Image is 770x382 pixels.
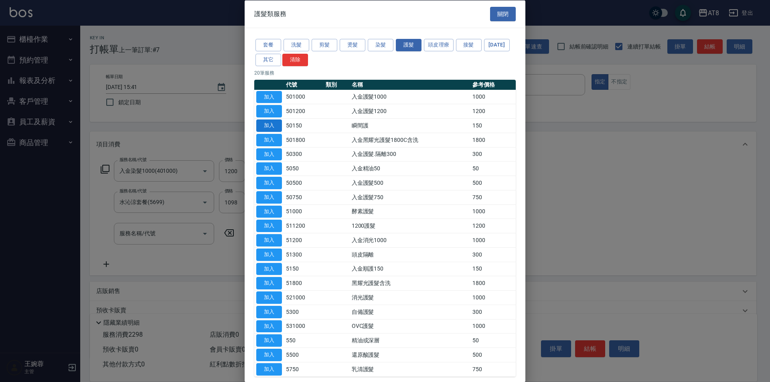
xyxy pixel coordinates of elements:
p: 20 筆服務 [254,69,516,76]
td: 5150 [284,262,324,276]
td: 入金護髮.隔離300 [350,147,471,162]
td: 還原酸護髮 [350,348,471,362]
td: 1800 [470,133,516,147]
button: 加入 [256,91,282,103]
button: 頭皮理療 [424,39,454,51]
td: 50750 [284,190,324,204]
button: 加入 [256,148,282,160]
button: 洗髮 [284,39,309,51]
td: 501200 [284,104,324,118]
button: [DATE] [484,39,510,51]
td: 1200護髮 [350,218,471,233]
td: 1000 [470,90,516,104]
th: 名稱 [350,79,471,90]
td: 1000 [470,233,516,247]
td: 乳清護髮 [350,362,471,376]
td: 51300 [284,247,324,262]
button: 加入 [256,291,282,304]
td: 入金護髮500 [350,176,471,190]
td: 1000 [470,319,516,333]
button: 加入 [256,162,282,175]
td: 300 [470,305,516,319]
td: 5750 [284,362,324,376]
td: 入金護髮1200 [350,104,471,118]
td: 5500 [284,348,324,362]
button: 護髮 [396,39,421,51]
button: 剪髮 [312,39,337,51]
button: 加入 [256,205,282,218]
td: 50 [470,161,516,176]
td: 50 [470,333,516,348]
td: 入金黑耀光護髮1800C含洗 [350,133,471,147]
td: 51000 [284,204,324,219]
button: 套餐 [255,39,281,51]
td: 750 [470,362,516,376]
td: 入金精油50 [350,161,471,176]
button: 加入 [256,119,282,132]
th: 參考價格 [470,79,516,90]
td: 1200 [470,218,516,233]
td: 酵素護髮 [350,204,471,219]
td: 1000 [470,204,516,219]
td: 頭皮隔離 [350,247,471,262]
td: 51200 [284,233,324,247]
td: 300 [470,247,516,262]
td: 500 [470,176,516,190]
td: 51800 [284,276,324,290]
th: 代號 [284,79,324,90]
button: 加入 [256,263,282,275]
td: OVC護髮 [350,319,471,333]
td: 5300 [284,305,324,319]
td: 自備護髮 [350,305,471,319]
button: 加入 [256,320,282,332]
button: 加入 [256,334,282,347]
td: 750 [470,190,516,204]
td: 入金順護150 [350,262,471,276]
button: 加入 [256,105,282,117]
td: 50300 [284,147,324,162]
button: 其它 [255,53,281,66]
td: 511200 [284,218,324,233]
th: 類別 [324,79,350,90]
td: 入金消光1000 [350,233,471,247]
td: 精油或深層 [350,333,471,348]
td: 1000 [470,290,516,305]
td: 1800 [470,276,516,290]
button: 燙髮 [340,39,365,51]
td: 50500 [284,176,324,190]
td: 1200 [470,104,516,118]
td: 黑耀光護髮含洗 [350,276,471,290]
td: 入金護髮1000 [350,90,471,104]
td: 50150 [284,118,324,133]
button: 接髮 [456,39,482,51]
button: 加入 [256,191,282,203]
button: 加入 [256,248,282,261]
td: 150 [470,118,516,133]
td: 501000 [284,90,324,104]
button: 加入 [256,234,282,247]
button: 加入 [256,363,282,375]
td: 500 [470,348,516,362]
button: 加入 [256,220,282,232]
td: 531000 [284,319,324,333]
td: 5050 [284,161,324,176]
button: 加入 [256,177,282,189]
td: 消光護髮 [350,290,471,305]
td: 瞬間護 [350,118,471,133]
button: 加入 [256,277,282,289]
td: 501800 [284,133,324,147]
button: 加入 [256,305,282,318]
td: 入金護髮750 [350,190,471,204]
td: 550 [284,333,324,348]
button: 加入 [256,133,282,146]
span: 護髮類服務 [254,10,286,18]
td: 521000 [284,290,324,305]
td: 300 [470,147,516,162]
td: 150 [470,262,516,276]
button: 關閉 [490,6,516,21]
button: 加入 [256,349,282,361]
button: 染髮 [368,39,393,51]
button: 清除 [282,53,308,66]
